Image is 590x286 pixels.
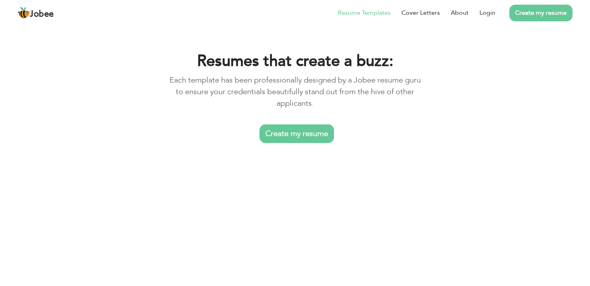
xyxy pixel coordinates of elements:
a: Resume Templates [338,8,391,17]
p: Each template has been professionally designed by a Jobee resume guru to ensure your credentials ... [166,74,424,109]
a: Create my resume [260,124,334,143]
a: Cover Letters [401,8,440,17]
img: jobee.io [17,7,30,19]
a: Jobee [17,7,54,19]
a: About [451,8,469,17]
a: Login [479,8,495,17]
span: Jobee [30,10,54,19]
a: Create my resume [509,5,573,21]
h1: Resumes that create a buzz: [166,51,424,71]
